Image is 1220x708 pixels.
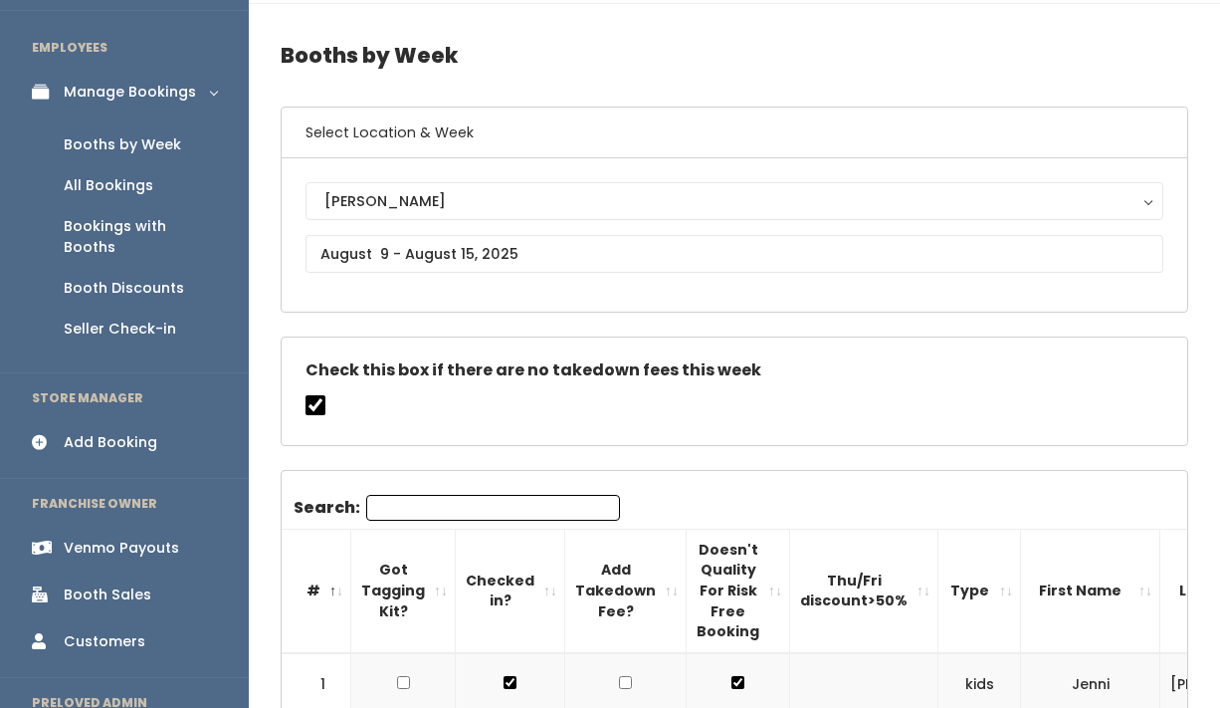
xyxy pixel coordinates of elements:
th: Got Tagging Kit?: activate to sort column ascending [351,529,456,652]
div: Manage Bookings [64,82,196,103]
div: [PERSON_NAME] [324,190,1144,212]
h4: Booths by Week [281,28,1188,83]
div: Booth Discounts [64,278,184,299]
div: Booth Sales [64,585,151,605]
div: Bookings with Booths [64,216,217,258]
th: Type: activate to sort column ascending [938,529,1021,652]
th: Add Takedown Fee?: activate to sort column ascending [565,529,687,652]
th: Checked in?: activate to sort column ascending [456,529,565,652]
h5: Check this box if there are no takedown fees this week [305,361,1163,379]
th: Doesn't Quality For Risk Free Booking : activate to sort column ascending [687,529,790,652]
input: Search: [366,495,620,521]
th: #: activate to sort column descending [282,529,351,652]
th: First Name: activate to sort column ascending [1021,529,1160,652]
div: Booths by Week [64,134,181,155]
th: Thu/Fri discount&gt;50%: activate to sort column ascending [790,529,938,652]
div: Customers [64,631,145,652]
button: [PERSON_NAME] [305,182,1163,220]
h6: Select Location & Week [282,108,1187,158]
div: Add Booking [64,432,157,453]
input: August 9 - August 15, 2025 [305,235,1163,273]
div: All Bookings [64,175,153,196]
div: Seller Check-in [64,319,176,340]
label: Search: [294,495,620,521]
div: Venmo Payouts [64,538,179,559]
